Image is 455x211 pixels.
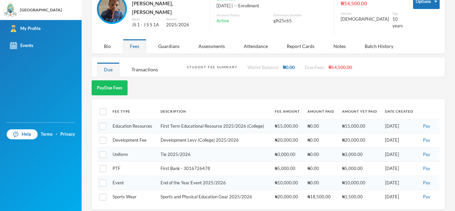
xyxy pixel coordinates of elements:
td: Tie 2025/2026 [157,147,271,162]
button: PayDue Fees [92,80,128,95]
div: Student Fee Summary [187,65,237,70]
a: Help [7,129,38,139]
td: PTF [109,162,157,176]
td: ₦10,000.00 [339,176,382,190]
div: Batch [132,17,161,22]
a: Privacy [60,131,75,138]
td: ₦15,000.00 [271,119,304,133]
td: Education Resources [109,119,157,133]
td: ₦20,000.00 [339,133,382,148]
span: Active [217,18,229,24]
div: Notes [326,39,353,53]
td: Development Fee [109,133,157,148]
span: Wallet Balance: [247,64,279,70]
span: ₦54,500.00 [328,64,352,70]
div: JS 1 - J S S 1A [132,22,161,28]
td: ₦1,500.00 [339,190,382,204]
div: My Profile [10,25,41,32]
div: Guardians [151,39,187,53]
div: [GEOGRAPHIC_DATA] [20,7,62,13]
div: 10 years [392,16,403,29]
th: Amount Paid [304,104,339,119]
div: Account Status [217,13,270,18]
div: glh25c65 [273,18,327,24]
span: ₦0.00 [283,64,295,70]
th: Date Created [382,104,418,119]
div: · [56,131,57,138]
div: [DATE] | -- Enrollment [217,3,327,9]
td: [DATE] [382,147,418,162]
button: Pay [421,137,432,144]
button: Pay [421,123,432,130]
button: Pay [421,179,432,187]
td: ₦0.00 [304,162,339,176]
div: Gender [341,11,389,16]
td: ₦5,000.00 [339,162,382,176]
div: Fees [123,39,146,53]
td: ₦3,000.00 [271,147,304,162]
td: Sports and Physical Education Gear 2025/2026 [157,190,271,204]
span: Due Fees: [305,64,325,70]
td: ₦5,000.00 [271,162,304,176]
td: Event [109,176,157,190]
img: logo [4,4,17,17]
button: Pay [421,165,432,172]
td: [DATE] [382,119,418,133]
div: Attendance [237,39,275,53]
a: Terms [41,131,53,138]
td: ₦20,000.00 [271,133,304,148]
div: Events [10,42,33,49]
td: ₦0.00 [304,176,339,190]
td: [DATE] [382,190,418,204]
td: Sports Wear [109,190,157,204]
td: ₦0.00 [304,147,339,162]
div: Due [97,62,120,77]
td: [DATE] [382,176,418,190]
th: Amount Yet Paid [339,104,382,119]
button: Pay [421,193,432,201]
td: End of the Year Event 2025/2026 [157,176,271,190]
td: [DATE] [382,133,418,148]
div: Transactions [125,62,165,77]
td: ₦18,500.00 [304,190,339,204]
button: Pay [421,151,432,158]
td: Development Levy (College) 2025/2026 [157,133,271,148]
td: First Term Educational Resource 2025/2026 (College) [157,119,271,133]
div: Bio [97,39,118,53]
div: Age [392,11,403,16]
div: Report Cards [280,39,321,53]
div: Admission Number [273,13,327,18]
td: First Bank - 3016726478 [157,162,271,176]
td: ₦0.00 [304,119,339,133]
td: [DATE] [382,162,418,176]
td: ₦0.00 [304,133,339,148]
div: Assessments [192,39,232,53]
div: 2025/2026 [166,22,203,28]
td: Uniform [109,147,157,162]
td: ₦10,000.00 [271,176,304,190]
th: Fee Amount [271,104,304,119]
td: ₦15,000.00 [339,119,382,133]
th: Description [157,104,271,119]
div: [DEMOGRAPHIC_DATA] [341,16,389,23]
td: ₦20,000.00 [271,190,304,204]
th: Fee Type [109,104,157,119]
div: Session [166,17,203,22]
div: Batch History [358,39,400,53]
td: ₦3,000.00 [339,147,382,162]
